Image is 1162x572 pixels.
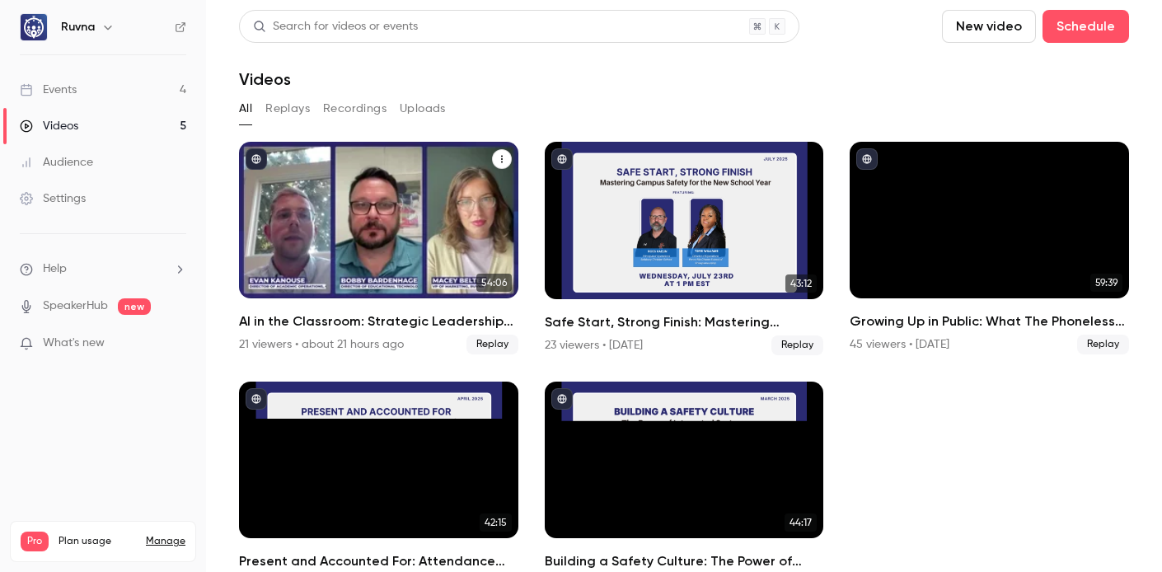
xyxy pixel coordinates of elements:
span: Replay [1077,335,1129,354]
span: 44:17 [785,513,817,532]
a: 54:06AI in the Classroom: Strategic Leadership for the Future-Ready Independent School21 viewers ... [239,142,518,354]
button: Uploads [400,96,446,122]
iframe: Noticeable Trigger [166,336,186,351]
h2: Present and Accounted For: Attendance Systems That Support Student Safety [239,551,518,571]
li: AI in the Classroom: Strategic Leadership for the Future-Ready Independent School [239,142,518,355]
a: Manage [146,535,185,548]
button: New video [942,10,1036,43]
button: published [246,148,267,170]
h2: AI in the Classroom: Strategic Leadership for the Future-Ready Independent School [239,312,518,331]
div: Search for videos or events [253,18,418,35]
span: new [118,298,151,315]
img: Ruvna [21,14,47,40]
section: Videos [239,10,1129,562]
h2: Safe Start, Strong Finish: Mastering Campus Safety for the New School Year [545,312,824,332]
span: 59:39 [1090,274,1122,292]
div: 23 viewers • [DATE] [545,337,643,354]
button: Schedule [1043,10,1129,43]
h6: Ruvna [61,19,95,35]
button: published [246,388,267,410]
h2: Growing Up in Public: What The Phoneless Future Means For School Operations [850,312,1129,331]
span: Plan usage [59,535,136,548]
span: 42:15 [480,513,512,532]
button: published [856,148,878,170]
span: 54:06 [476,274,512,292]
span: Pro [21,532,49,551]
div: Videos [20,118,78,134]
span: 43:12 [785,274,817,293]
div: Audience [20,154,93,171]
button: All [239,96,252,122]
div: 21 viewers • about 21 hours ago [239,336,404,353]
a: 59:39Growing Up in Public: What The Phoneless Future Means For School Operations45 viewers • [DAT... [850,142,1129,354]
span: What's new [43,335,105,352]
li: Safe Start, Strong Finish: Mastering Campus Safety for the New School Year [545,142,824,355]
button: Replays [265,96,310,122]
a: 43:12Safe Start, Strong Finish: Mastering Campus Safety for the New School Year23 viewers • [DATE... [545,142,824,355]
span: Help [43,260,67,278]
div: Settings [20,190,86,207]
button: Recordings [323,96,387,122]
span: Replay [466,335,518,354]
h2: Building a Safety Culture: The Power of Integrated Systems [545,551,824,571]
button: published [551,148,573,170]
h1: Videos [239,69,291,89]
li: Growing Up in Public: What The Phoneless Future Means For School Operations [850,142,1129,355]
li: help-dropdown-opener [20,260,186,278]
button: published [551,388,573,410]
a: SpeakerHub [43,298,108,315]
span: Replay [771,335,823,355]
div: 45 viewers • [DATE] [850,336,949,353]
div: Events [20,82,77,98]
